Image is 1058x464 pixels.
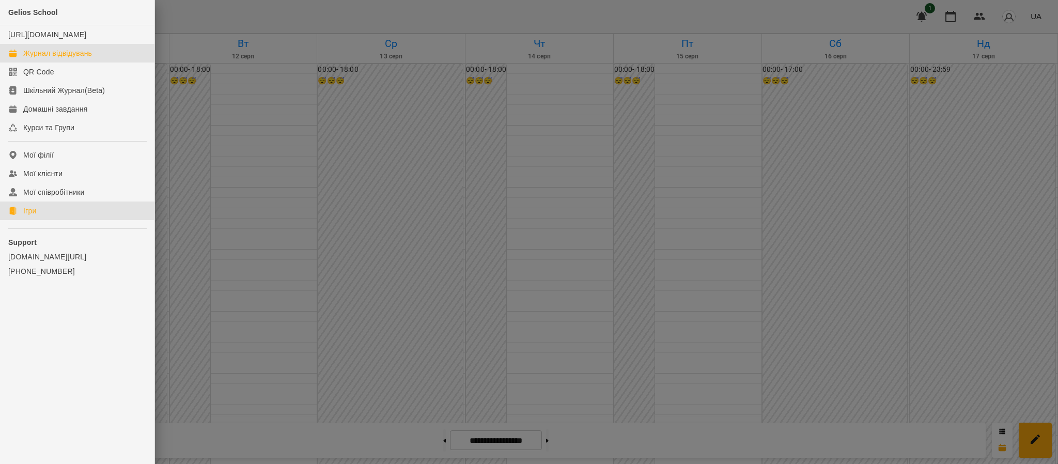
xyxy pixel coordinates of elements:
div: Шкільний Журнал(Beta) [23,85,105,96]
div: Мої клієнти [23,168,63,179]
div: Курси та Групи [23,122,74,133]
p: Support [8,237,146,248]
div: Мої філії [23,150,54,160]
span: Gelios School [8,8,58,17]
a: [DOMAIN_NAME][URL] [8,252,146,262]
a: [URL][DOMAIN_NAME] [8,30,86,39]
a: [PHONE_NUMBER] [8,266,146,276]
div: QR Code [23,67,54,77]
div: Журнал відвідувань [23,48,92,58]
div: Мої співробітники [23,187,85,197]
div: Ігри [23,206,36,216]
div: Домашні завдання [23,104,87,114]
